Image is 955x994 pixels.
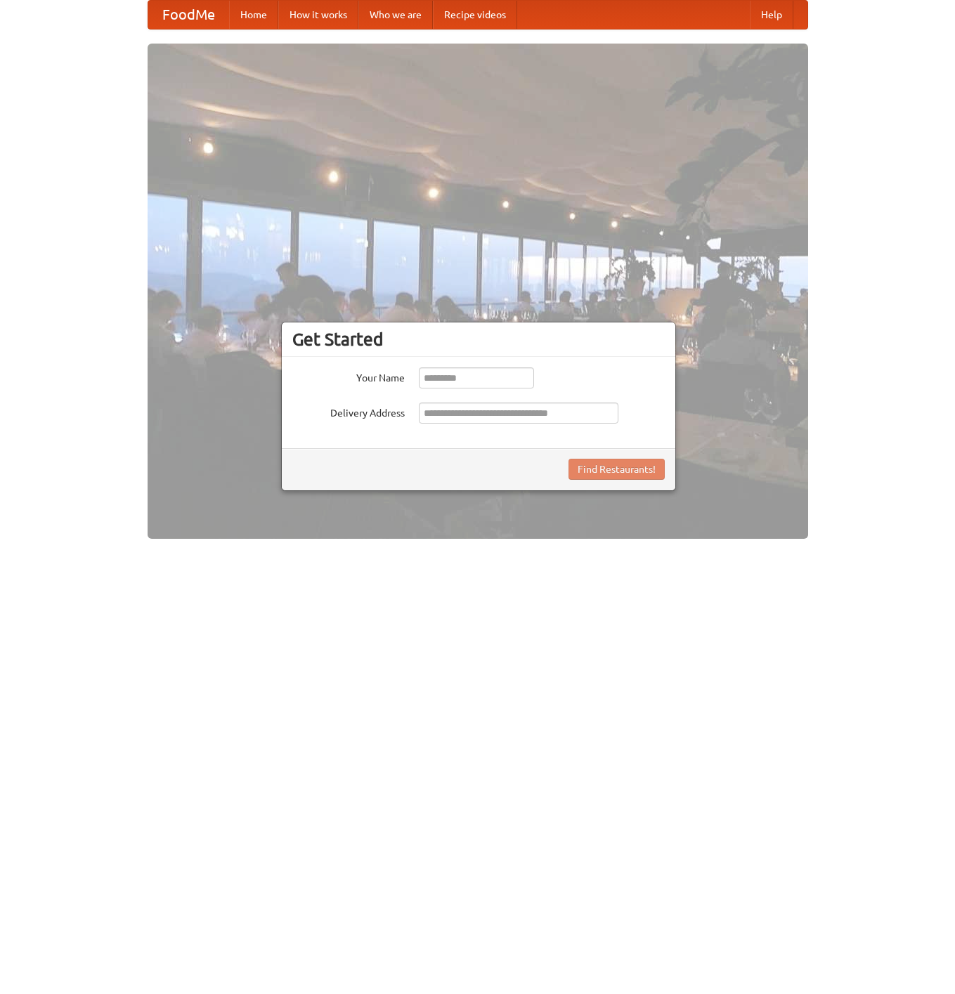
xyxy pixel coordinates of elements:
[292,367,405,385] label: Your Name
[148,1,229,29] a: FoodMe
[278,1,358,29] a: How it works
[358,1,433,29] a: Who we are
[750,1,793,29] a: Help
[292,403,405,420] label: Delivery Address
[229,1,278,29] a: Home
[569,459,665,480] button: Find Restaurants!
[433,1,517,29] a: Recipe videos
[292,329,665,350] h3: Get Started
